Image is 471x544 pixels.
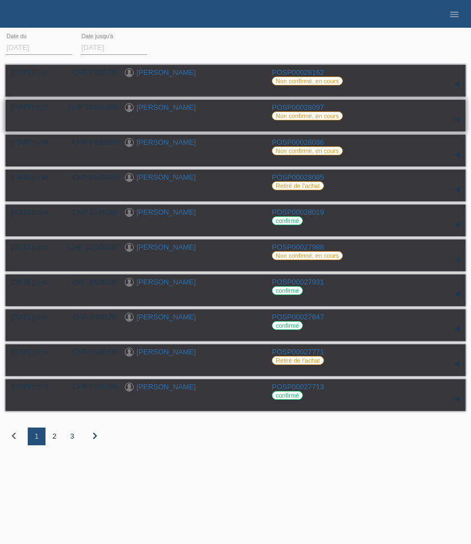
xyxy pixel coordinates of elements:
[64,243,117,251] div: CHF 12'000.00
[272,208,324,216] a: POSP00028019
[136,173,196,181] a: [PERSON_NAME]
[34,210,48,216] span: 13:04
[64,138,117,146] div: CHF 8'690.00
[64,173,117,181] div: CHF 9'500.00
[7,429,21,443] i: chevron_left
[34,314,48,321] span: 13:30
[11,208,55,216] div: [DATE]
[272,251,343,260] label: Non confirmé, en cours
[449,286,465,303] div: étendre/coller
[272,138,324,146] a: POSP00028086
[136,103,196,111] a: [PERSON_NAME]
[11,313,55,321] div: [DATE]
[11,348,55,356] div: [DATE]
[34,279,48,286] span: 12:41
[449,321,465,338] div: étendre/coller
[64,103,117,111] div: CHF 10'000.00
[64,313,117,321] div: CHF 3'400.00
[272,77,343,85] label: Non confirmé, en cours
[272,313,324,321] a: POSP00027847
[11,138,55,146] div: [DATE]
[272,321,303,330] label: confirmé
[28,428,45,445] div: 1
[272,216,303,225] label: confirmé
[272,278,324,286] a: POSP00027931
[63,428,81,445] div: 3
[272,391,303,400] label: confirmé
[34,245,48,251] span: 16:25
[449,391,465,408] div: étendre/coller
[34,384,48,390] span: 15:52
[11,103,55,111] div: [DATE]
[272,103,324,111] a: POSP00028097
[449,216,465,233] div: étendre/coller
[11,278,55,286] div: [DATE]
[45,428,63,445] div: 2
[64,68,117,77] div: CHF 5'800.00
[34,70,48,76] span: 21:05
[34,175,48,181] span: 18:44
[64,278,117,286] div: CHF 8'500.00
[64,348,117,356] div: CHF 5'900.00
[136,278,196,286] a: [PERSON_NAME]
[449,77,465,93] div: étendre/coller
[272,383,324,391] a: POSP00027713
[272,243,324,251] a: POSP00027988
[272,286,303,295] label: confirmé
[11,383,55,391] div: [DATE]
[136,348,196,356] a: [PERSON_NAME]
[136,68,196,77] a: [PERSON_NAME]
[136,243,196,251] a: [PERSON_NAME]
[272,68,324,77] a: POSP00028162
[272,146,343,155] label: Non confirmé, en cours
[449,146,465,163] div: étendre/coller
[449,251,465,268] div: étendre/coller
[11,243,55,251] div: [DATE]
[34,105,48,111] span: 10:23
[64,383,117,391] div: CHF 7'600.00
[64,208,117,216] div: CHF 2'150.00
[272,111,343,120] label: Non confirmé, en cours
[449,356,465,373] div: étendre/coller
[11,68,55,77] div: [DATE]
[34,349,48,355] span: 06:26
[136,208,196,216] a: [PERSON_NAME]
[11,173,55,181] div: [DATE]
[136,138,196,146] a: [PERSON_NAME]
[34,140,48,146] span: 10:23
[443,11,465,17] a: menu
[449,111,465,128] div: étendre/coller
[136,383,196,391] a: [PERSON_NAME]
[136,313,196,321] a: [PERSON_NAME]
[449,9,460,20] i: menu
[272,173,324,181] a: POSP00028085
[272,181,324,190] label: Retiré de l‘achat
[88,429,102,443] i: chevron_right
[449,181,465,198] div: étendre/coller
[272,348,324,356] a: POSP00027771
[272,356,324,365] label: Retiré de l‘achat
